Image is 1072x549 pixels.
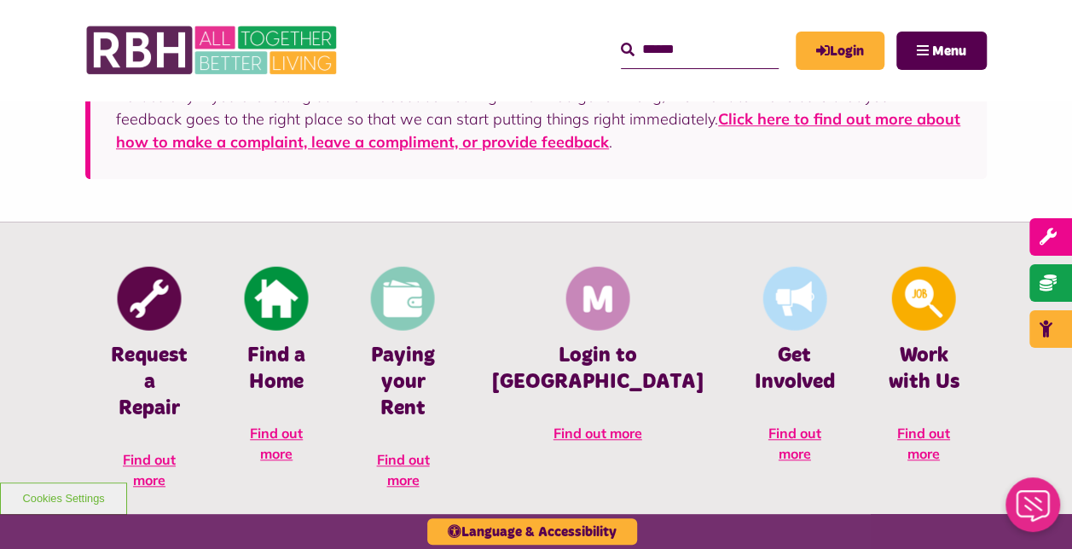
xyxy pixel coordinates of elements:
a: Click here to find out more about how to make a complaint, leave a compliment, or provide feedback [116,109,960,152]
img: Find A Home [245,266,309,330]
span: Find out more [250,425,303,462]
span: Find out more [897,425,950,462]
img: Looking For A Job [891,266,955,330]
h4: Get Involved [755,343,835,396]
iframe: Netcall Web Assistant for live chat [995,472,1072,549]
h4: Work with Us [886,343,961,396]
input: Search [621,32,779,68]
span: Find out more [123,451,176,488]
h4: Paying your Rent [365,343,440,423]
span: Find out more [376,451,429,488]
img: Report Repair [118,266,182,330]
span: Find out more [768,425,821,462]
a: Pay Rent Paying your Rent Find out more [339,264,466,507]
a: Find A Home Find a Home Find out more [213,264,339,481]
h4: Find a Home [239,343,314,396]
img: Pay Rent [371,266,435,330]
a: Report Repair Request a Repair Find out more [85,264,213,507]
button: Language & Accessibility [427,518,637,545]
img: Get Involved [762,266,826,330]
span: Menu [932,44,966,58]
h4: Request a Repair [111,343,188,423]
img: RBH [85,17,341,84]
a: Get Involved Get Involved Find out more [729,264,860,481]
p: Particularly if you are letting us know about something which has gone wrong, we want to make sur... [116,84,961,153]
h4: Login to [GEOGRAPHIC_DATA] [492,343,704,396]
a: Looking For A Job Work with Us Find out more [860,264,987,481]
img: Membership And Mutuality [565,266,629,330]
a: Membership And Mutuality Login to [GEOGRAPHIC_DATA] Find out more [466,264,729,460]
span: Find out more [553,425,642,442]
button: Navigation [896,32,987,70]
a: MyRBH [796,32,884,70]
